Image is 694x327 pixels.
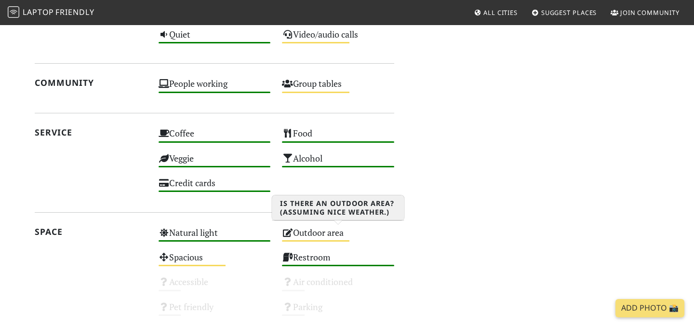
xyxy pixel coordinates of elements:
div: Restroom [276,249,400,274]
a: All Cities [470,4,521,21]
h2: Space [35,227,147,237]
span: Suggest Places [541,8,597,17]
div: People working [153,76,277,100]
div: Spacious [153,249,277,274]
div: Food [276,125,400,150]
img: LaptopFriendly [8,6,19,18]
h3: Is there an outdoor area? (Assuming nice weather.) [272,195,404,220]
span: Join Community [620,8,680,17]
div: Coffee [153,125,277,150]
div: Air conditioned [276,274,400,299]
div: Quiet [153,27,277,51]
div: Accessible [153,274,277,299]
span: Laptop [23,7,54,17]
span: Friendly [55,7,94,17]
div: Natural light [153,225,277,249]
a: Suggest Places [528,4,601,21]
div: Veggie [153,150,277,175]
div: Alcohol [276,150,400,175]
div: Pet friendly [153,299,277,324]
div: Video/audio calls [276,27,400,51]
a: Join Community [607,4,683,21]
a: LaptopFriendly LaptopFriendly [8,4,94,21]
div: Outdoor area [276,225,400,249]
span: All Cities [483,8,518,17]
h2: Service [35,127,147,137]
div: Parking [276,299,400,324]
div: Credit cards [153,175,277,200]
h2: Community [35,78,147,88]
div: Group tables [276,76,400,100]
